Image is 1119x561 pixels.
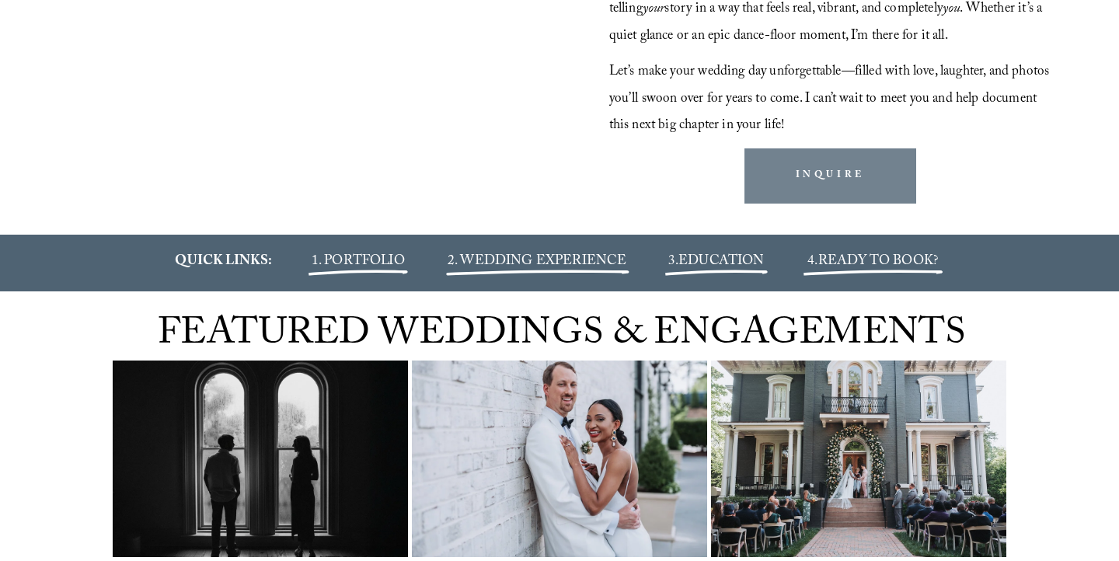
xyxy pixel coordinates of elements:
[744,148,916,203] a: INQUIRE
[448,251,627,274] a: 2. WEDDING EXPERIENCE
[113,361,408,557] a: Abby &amp; Reed’s Heights House Hotel Engagement
[807,251,817,274] span: 4.
[609,61,1053,138] span: Let’s make your wedding day unforgettable—filled with love, laughter, and photos you’ll swoon ove...
[312,251,405,274] a: 1. PORTFOLIO
[412,361,707,557] a: Bella &amp; Mike’s The Maxwell Raleigh Wedding
[818,251,938,274] a: READY TO BOOK?
[668,251,765,274] span: 3.
[175,251,272,274] strong: QUICK LINKS:
[711,361,1006,557] img: Chantel &amp; James’ Heights House Hotel Wedding
[678,251,765,274] a: EDUCATION
[158,305,966,369] span: FEATURED WEDDINGS & ENGAGEMENTS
